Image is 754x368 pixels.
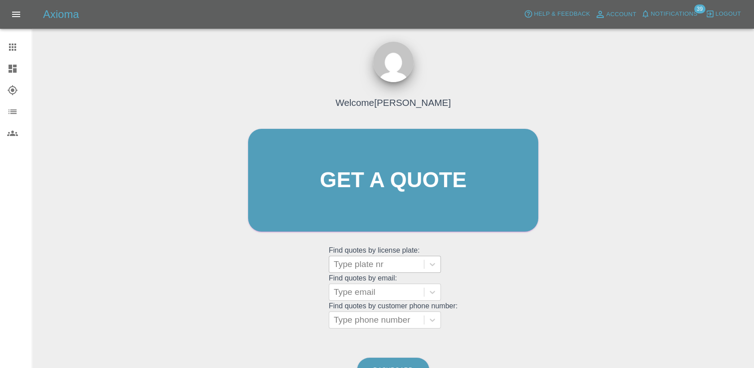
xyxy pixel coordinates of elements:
[248,129,538,232] a: Get a quote
[329,246,458,273] grid: Find quotes by license plate:
[5,4,27,25] button: Open drawer
[522,7,592,21] button: Help & Feedback
[593,7,639,22] a: Account
[329,274,458,301] grid: Find quotes by email:
[43,7,79,22] h5: Axioma
[651,9,697,19] span: Notifications
[329,302,458,329] grid: Find quotes by customer phone number:
[336,96,451,110] h4: Welcome [PERSON_NAME]
[606,9,636,20] span: Account
[694,4,705,13] span: 39
[639,7,700,21] button: Notifications
[534,9,590,19] span: Help & Feedback
[373,42,414,82] img: ...
[703,7,743,21] button: Logout
[715,9,741,19] span: Logout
